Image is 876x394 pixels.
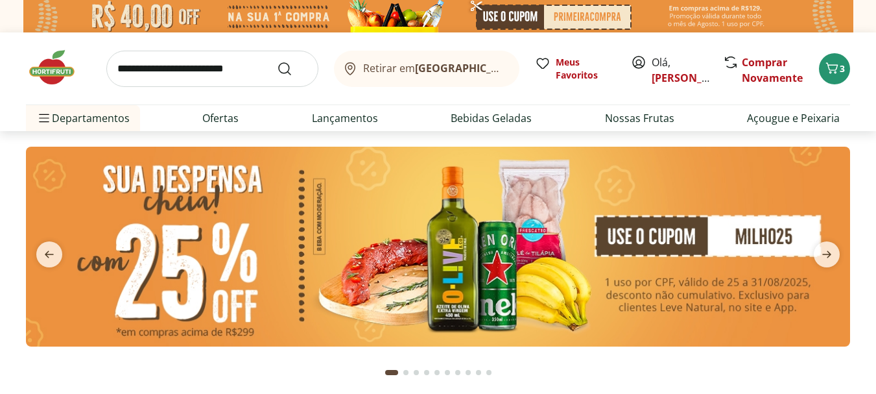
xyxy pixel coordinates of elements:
a: Meus Favoritos [535,56,615,82]
b: [GEOGRAPHIC_DATA]/[GEOGRAPHIC_DATA] [415,61,633,75]
button: Go to page 6 from fs-carousel [442,357,453,388]
button: Submit Search [277,61,308,77]
span: Departamentos [36,103,130,134]
span: Retirar em [363,62,506,74]
span: 3 [840,62,845,75]
button: Go to page 9 from fs-carousel [473,357,484,388]
button: Go to page 3 from fs-carousel [411,357,421,388]
button: Retirar em[GEOGRAPHIC_DATA]/[GEOGRAPHIC_DATA] [334,51,519,87]
button: Go to page 5 from fs-carousel [432,357,442,388]
input: search [106,51,318,87]
button: Current page from fs-carousel [383,357,401,388]
a: Comprar Novamente [742,55,803,85]
button: previous [26,241,73,267]
a: Açougue e Peixaria [747,110,840,126]
img: cupom [26,147,850,347]
span: Meus Favoritos [556,56,615,82]
button: Go to page 7 from fs-carousel [453,357,463,388]
a: Lançamentos [312,110,378,126]
button: Carrinho [819,53,850,84]
button: Go to page 4 from fs-carousel [421,357,432,388]
button: next [803,241,850,267]
a: [PERSON_NAME] [652,71,736,85]
button: Go to page 2 from fs-carousel [401,357,411,388]
button: Go to page 10 from fs-carousel [484,357,494,388]
img: Hortifruti [26,48,91,87]
span: Olá, [652,55,709,86]
button: Menu [36,103,52,134]
button: Go to page 8 from fs-carousel [463,357,473,388]
a: Bebidas Geladas [451,110,532,126]
a: Ofertas [202,110,239,126]
a: Nossas Frutas [605,110,674,126]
